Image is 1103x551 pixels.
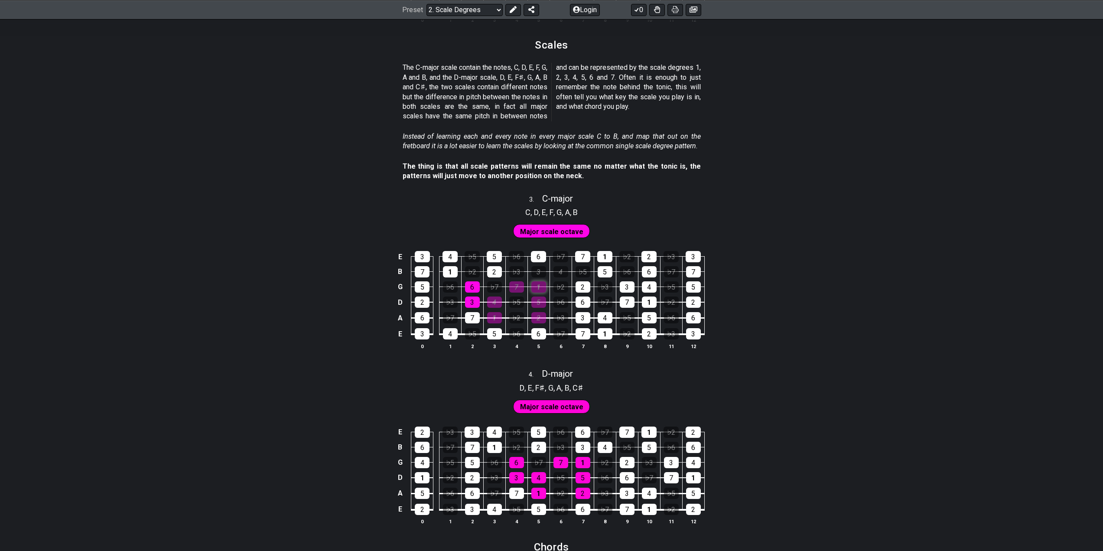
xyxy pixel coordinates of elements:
[572,15,594,24] th: 7
[505,15,527,24] th: 4
[487,251,502,262] div: 5
[686,281,701,293] div: 5
[509,328,524,339] div: ♭6
[531,266,546,277] div: 3
[461,517,483,526] th: 2
[403,63,701,121] p: The C-major scale contain the notes, C, D, E, F, G, A and B, and the D-major scale, D, E, F♯, G, ...
[642,457,657,468] div: ♭3
[395,326,405,342] td: E
[529,370,542,380] span: 4 .
[664,457,679,468] div: 3
[660,15,682,24] th: 11
[531,281,546,293] div: 1
[664,442,679,453] div: ♭6
[553,488,568,499] div: ♭2
[487,328,502,339] div: 5
[509,266,524,277] div: ♭3
[561,382,565,394] span: ,
[664,281,679,293] div: ♭5
[415,472,429,483] div: 1
[619,251,634,262] div: ♭2
[548,382,553,394] span: G
[686,427,701,438] div: 2
[483,517,505,526] th: 3
[641,251,657,262] div: 2
[509,457,524,468] div: 6
[598,281,612,293] div: ♭3
[594,15,616,24] th: 8
[531,251,546,262] div: 6
[570,3,600,16] button: Login
[487,312,502,323] div: 1
[594,342,616,351] th: 8
[664,427,679,438] div: ♭2
[415,266,429,277] div: 7
[415,328,429,339] div: 3
[443,457,458,468] div: ♭5
[461,15,483,24] th: 2
[642,488,657,499] div: 4
[642,328,657,339] div: 2
[487,281,502,293] div: ♭7
[664,297,679,308] div: ♭2
[542,368,573,379] span: D - major
[641,427,657,438] div: 1
[598,297,612,308] div: ♭7
[598,312,612,323] div: 4
[642,442,657,453] div: 5
[525,206,530,218] span: C
[576,504,590,515] div: 6
[534,206,539,218] span: D
[403,132,701,150] em: Instead of learning each and every note in every major scale C to B, and map that out on the fret...
[573,206,578,218] span: B
[528,382,532,394] span: E
[415,442,429,453] div: 6
[642,312,657,323] div: 5
[426,3,503,16] select: Preset
[395,264,405,279] td: B
[415,281,429,293] div: 5
[573,382,583,394] span: C♯
[550,517,572,526] th: 6
[542,206,546,218] span: E
[527,342,550,351] th: 5
[521,205,582,218] section: Scale pitch classes
[465,297,480,308] div: 3
[509,297,524,308] div: ♭5
[649,3,665,16] button: Toggle Dexterity for all fretkits
[620,281,634,293] div: 3
[465,281,480,293] div: 6
[575,427,590,438] div: 6
[664,266,679,277] div: ♭7
[620,504,634,515] div: 7
[520,382,524,394] span: D
[531,488,546,499] div: 1
[465,328,480,339] div: ♭5
[664,472,679,483] div: 7
[572,517,594,526] th: 7
[686,328,701,339] div: 3
[598,328,612,339] div: 1
[505,342,527,351] th: 4
[576,442,590,453] div: 3
[631,3,647,16] button: 0
[415,488,429,499] div: 5
[395,424,405,440] td: E
[598,504,612,515] div: ♭7
[487,442,502,453] div: 1
[576,488,590,499] div: 2
[576,312,590,323] div: 3
[443,297,458,308] div: ♭3
[686,297,701,308] div: 2
[505,3,521,16] button: Edit Preset
[487,266,502,277] div: 2
[575,251,590,262] div: 7
[415,297,429,308] div: 2
[527,517,550,526] th: 5
[487,457,502,468] div: ♭6
[487,427,502,438] div: 4
[487,297,502,308] div: 4
[598,266,612,277] div: 5
[535,382,545,394] span: F♯
[531,457,546,468] div: ♭7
